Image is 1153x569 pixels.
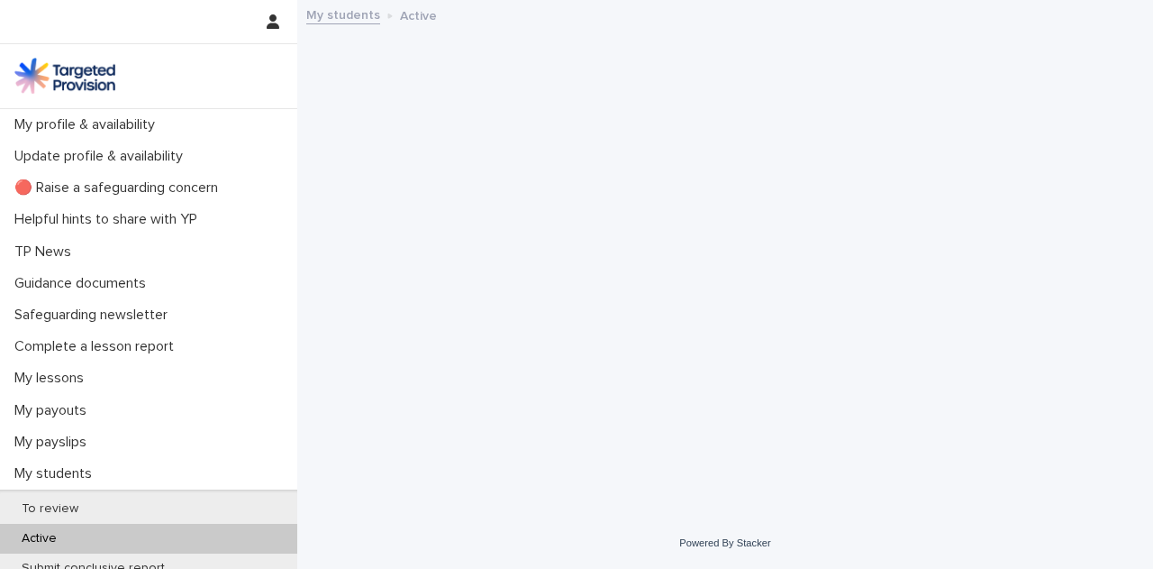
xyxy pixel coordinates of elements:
[7,370,98,387] p: My lessons
[7,148,197,165] p: Update profile & availability
[7,275,160,292] p: Guidance documents
[400,5,437,24] p: Active
[7,307,182,324] p: Safeguarding newsletter
[7,116,169,133] p: My profile & availability
[306,4,380,24] a: My students
[14,58,115,94] img: M5nRWzHhSzIhMunXDL62
[7,179,232,197] p: 🔴 Raise a safeguarding concern
[7,465,106,482] p: My students
[7,338,188,355] p: Complete a lesson report
[7,501,93,517] p: To review
[7,243,86,261] p: TP News
[7,211,212,228] p: Helpful hints to share with YP
[7,434,101,451] p: My payslips
[679,537,770,548] a: Powered By Stacker
[7,402,101,419] p: My payouts
[7,531,71,546] p: Active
